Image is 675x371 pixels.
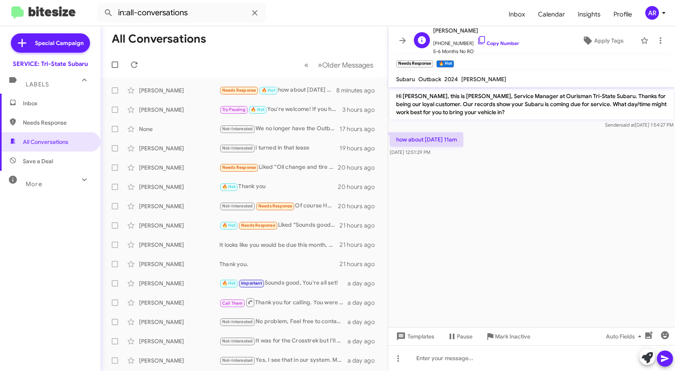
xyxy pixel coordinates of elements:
[348,337,381,345] div: a day ago
[222,358,253,363] span: Not-Interested
[219,260,340,268] div: Thank you.
[571,3,607,26] a: Insights
[433,47,519,55] span: 5-6 Months No RO
[502,3,532,26] a: Inbox
[219,221,340,230] div: Liked “Sounds good, You're all set! 🙂”
[139,318,219,326] div: [PERSON_NAME]
[219,182,338,191] div: Thank you
[340,125,381,133] div: 17 hours ago
[222,107,245,112] span: Try Pausing
[139,144,219,152] div: [PERSON_NAME]
[139,183,219,191] div: [PERSON_NAME]
[139,86,219,94] div: [PERSON_NAME]
[222,203,253,209] span: Not-Interested
[13,60,88,68] div: SERVICE: Tri-State Subaru
[23,157,53,165] span: Save a Deal
[390,132,463,147] p: how about [DATE] 11am
[340,144,381,152] div: 19 hours ago
[23,119,91,127] span: Needs Response
[251,107,264,112] span: 🔥 Hot
[348,299,381,307] div: a day ago
[388,329,441,344] button: Templates
[338,202,381,210] div: 20 hours ago
[599,329,651,344] button: Auto Fields
[97,3,266,23] input: Search
[222,301,243,306] span: Call Them
[340,260,381,268] div: 21 hours ago
[219,143,340,153] div: i turned in that lease
[433,35,519,47] span: [PHONE_NUMBER]
[35,39,84,47] span: Special Campaign
[477,40,519,46] a: Copy Number
[219,356,348,365] div: Yes, I see that in our system. My apologies
[219,279,348,288] div: Sounds good, You're all set!
[342,106,381,114] div: 3 hours ago
[395,329,434,344] span: Templates
[219,317,348,326] div: No problem, Feel free to contact us whenever you're ready to schedule for service! 🙂
[139,125,219,133] div: None
[222,88,256,93] span: Needs Response
[219,297,348,307] div: Thank you for calling. You were here 8/4. Have a great day
[638,6,666,20] button: AR
[348,318,381,326] div: a day ago
[222,319,253,324] span: Not-Interested
[222,338,253,344] span: Not-Interested
[336,86,381,94] div: 8 minutes ago
[607,3,638,26] a: Profile
[621,122,635,128] span: said at
[338,164,381,172] div: 20 hours ago
[26,180,42,188] span: More
[479,329,537,344] button: Mark Inactive
[222,184,236,189] span: 🔥 Hot
[219,86,336,95] div: how about [DATE] 11am
[396,76,415,83] span: Subaru
[594,33,624,48] span: Apply Tags
[139,202,219,210] div: [PERSON_NAME]
[318,60,322,70] span: »
[139,164,219,172] div: [PERSON_NAME]
[313,57,378,73] button: Next
[457,329,472,344] span: Pause
[258,203,292,209] span: Needs Response
[222,223,236,228] span: 🔥 Hot
[262,88,275,93] span: 🔥 Hot
[396,60,433,68] small: Needs Response
[495,329,530,344] span: Mark Inactive
[322,61,373,70] span: Older Messages
[139,241,219,249] div: [PERSON_NAME]
[23,99,91,107] span: Inbox
[304,60,309,70] span: «
[348,279,381,287] div: a day ago
[340,221,381,230] div: 21 hours ago
[139,279,219,287] div: [PERSON_NAME]
[219,201,338,211] div: Of course Have a Great day No problem
[139,221,219,230] div: [PERSON_NAME]
[606,329,644,344] span: Auto Fields
[418,76,441,83] span: Outback
[219,124,340,133] div: We no longer have the Outback. We traded it in for a 2025 Toyota Camry SE in ApriI. I read that S...
[441,329,479,344] button: Pause
[436,60,454,68] small: 🔥 Hot
[222,165,256,170] span: Needs Response
[222,146,253,151] span: Not-Interested
[299,57,313,73] button: Previous
[569,33,636,48] button: Apply Tags
[219,163,338,172] div: Liked “Oil change and tire rotation with a multi point inspection”
[433,26,519,35] span: [PERSON_NAME]
[645,6,659,20] div: AR
[390,89,673,119] p: Hi [PERSON_NAME], this is [PERSON_NAME], Service Manager at Ourisman Tri-State Subaru. Thanks for...
[300,57,378,73] nav: Page navigation example
[461,76,506,83] span: [PERSON_NAME]
[605,122,673,128] span: Sender [DATE] 1:54:27 PM
[23,138,68,146] span: All Conversations
[112,33,206,45] h1: All Conversations
[241,223,275,228] span: Needs Response
[241,281,262,286] span: Important
[390,149,430,155] span: [DATE] 12:51:29 PM
[532,3,571,26] a: Calendar
[139,299,219,307] div: [PERSON_NAME]
[348,357,381,365] div: a day ago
